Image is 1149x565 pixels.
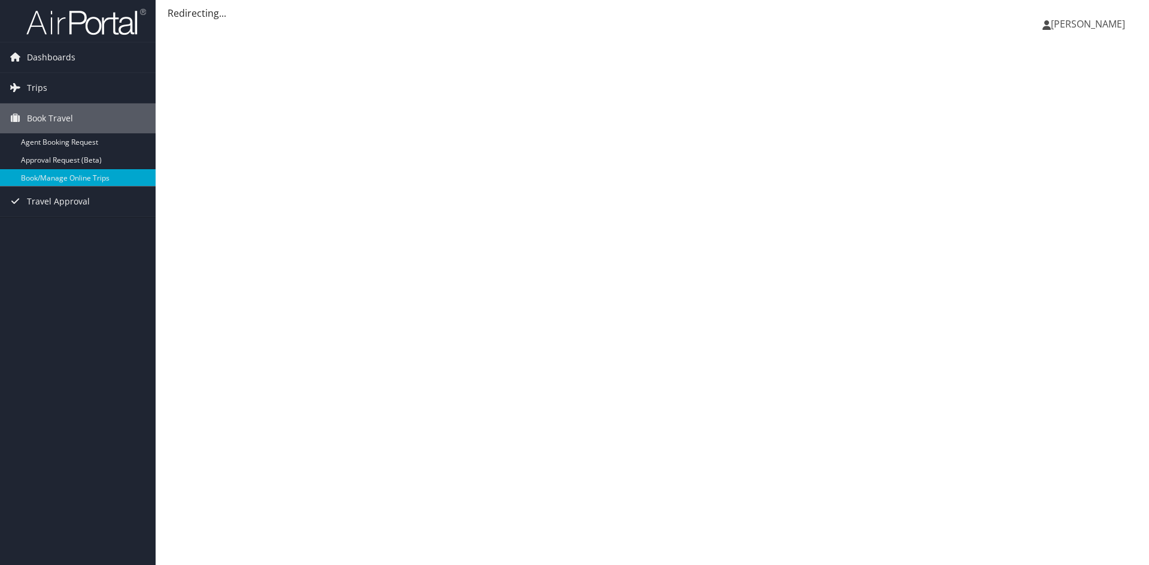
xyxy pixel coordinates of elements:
[27,187,90,216] span: Travel Approval
[1051,17,1125,30] span: [PERSON_NAME]
[1042,6,1137,42] a: [PERSON_NAME]
[27,103,73,133] span: Book Travel
[27,42,75,72] span: Dashboards
[168,6,1137,20] div: Redirecting...
[27,73,47,103] span: Trips
[26,8,146,36] img: airportal-logo.png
